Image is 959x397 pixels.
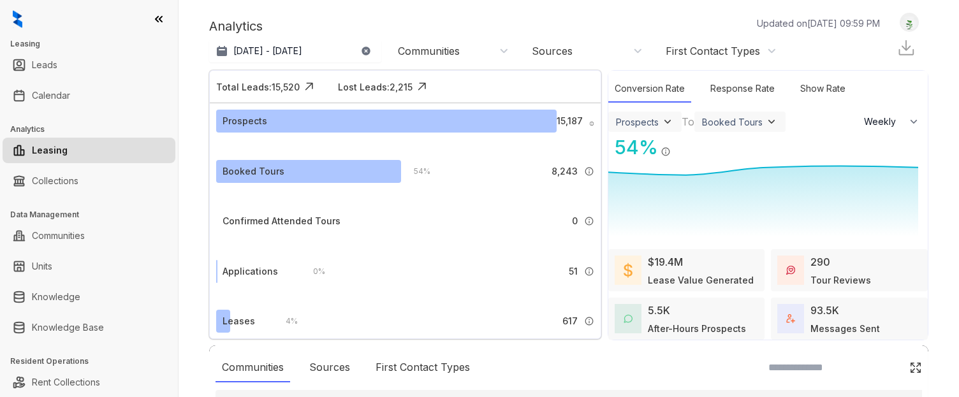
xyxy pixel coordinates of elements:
[32,138,68,163] a: Leasing
[223,164,284,178] div: Booked Tours
[32,168,78,194] a: Collections
[810,273,871,287] div: Tour Reviews
[661,115,674,128] img: ViewFilterArrow
[786,266,795,275] img: TourReviews
[3,370,175,395] li: Rent Collections
[13,10,22,28] img: logo
[223,314,255,328] div: Leases
[223,214,340,228] div: Confirmed Attended Tours
[3,284,175,310] li: Knowledge
[401,164,430,178] div: 54 %
[32,284,80,310] a: Knowledge
[3,254,175,279] li: Units
[32,223,85,249] a: Communities
[216,80,300,94] div: Total Leads: 15,520
[702,117,763,127] div: Booked Tours
[786,314,795,323] img: TotalFum
[3,168,175,194] li: Collections
[616,117,659,127] div: Prospects
[584,216,594,226] img: Info
[882,362,893,373] img: SearchIcon
[810,254,830,270] div: 290
[765,115,778,128] img: ViewFilterArrow
[897,38,916,57] img: Download
[413,77,432,96] img: Click Icon
[569,264,578,278] span: 51
[32,83,70,108] a: Calendar
[223,114,267,128] div: Prospects
[3,138,175,163] li: Leasing
[682,114,694,129] div: To
[32,315,104,340] a: Knowledge Base
[589,121,594,126] img: Info
[608,75,691,103] div: Conversion Rate
[648,322,746,335] div: After-Hours Prospects
[810,322,880,335] div: Messages Sent
[757,17,880,30] p: Updated on [DATE] 09:59 PM
[624,263,633,278] img: LeaseValue
[557,114,583,128] span: 15,187
[3,52,175,78] li: Leads
[10,38,178,50] h3: Leasing
[3,315,175,340] li: Knowledge Base
[209,40,381,62] button: [DATE] - [DATE]
[216,353,290,382] div: Communities
[532,44,573,58] div: Sources
[648,303,670,318] div: 5.5K
[398,44,460,58] div: Communities
[572,214,578,228] span: 0
[3,223,175,249] li: Communities
[32,254,52,279] a: Units
[10,209,178,220] h3: Data Management
[584,316,594,326] img: Info
[209,17,263,36] p: Analytics
[562,314,578,328] span: 617
[661,147,671,157] img: Info
[648,273,754,287] div: Lease Value Generated
[584,266,594,277] img: Info
[900,16,918,29] img: UserAvatar
[338,80,413,94] div: Lost Leads: 2,215
[624,314,633,324] img: AfterHoursConversations
[300,77,319,96] img: Click Icon
[303,353,356,382] div: Sources
[552,164,578,178] span: 8,243
[233,45,302,57] p: [DATE] - [DATE]
[909,361,922,374] img: Click Icon
[864,115,903,128] span: Weekly
[10,356,178,367] h3: Resident Operations
[32,52,57,78] a: Leads
[810,303,839,318] div: 93.5K
[32,370,100,395] a: Rent Collections
[300,264,325,278] div: 0 %
[856,110,928,133] button: Weekly
[10,124,178,135] h3: Analytics
[648,254,683,270] div: $19.4M
[223,264,278,278] div: Applications
[3,83,175,108] li: Calendar
[584,166,594,177] img: Info
[273,314,298,328] div: 4 %
[794,75,852,103] div: Show Rate
[369,353,476,382] div: First Contact Types
[704,75,781,103] div: Response Rate
[608,133,658,162] div: 54 %
[671,135,690,154] img: Click Icon
[666,44,760,58] div: First Contact Types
